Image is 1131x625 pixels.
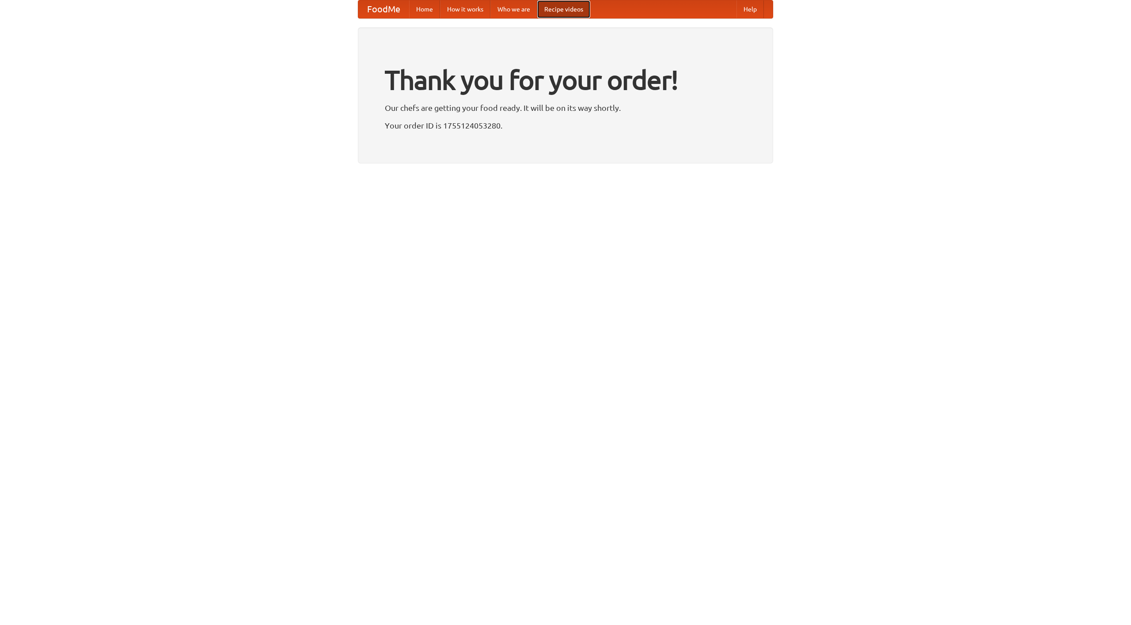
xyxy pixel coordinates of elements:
a: Home [409,0,440,18]
p: Our chefs are getting your food ready. It will be on its way shortly. [385,101,746,114]
p: Your order ID is 1755124053280. [385,119,746,132]
a: How it works [440,0,490,18]
a: Help [736,0,764,18]
a: Recipe videos [537,0,590,18]
a: Who we are [490,0,537,18]
h1: Thank you for your order! [385,59,746,101]
a: FoodMe [358,0,409,18]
